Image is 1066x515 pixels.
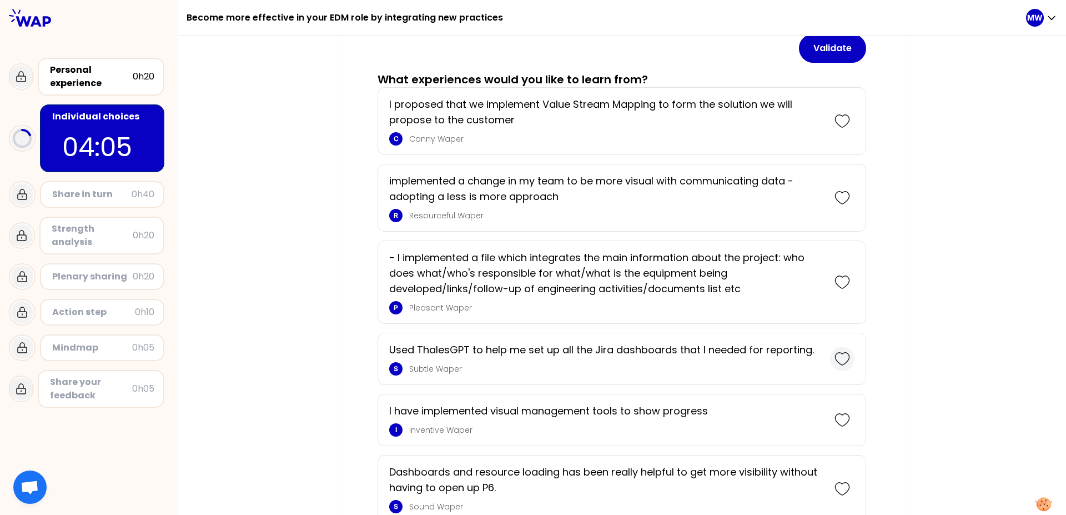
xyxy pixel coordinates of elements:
div: 0h40 [132,188,154,201]
p: Canny Waper [409,133,823,144]
p: Used ThalesGPT to help me set up all the Jira dashboards that I needed for reporting. [389,342,823,358]
div: Action step [52,306,135,319]
p: Subtle Waper [409,363,823,374]
div: Share your feedback [50,376,132,402]
div: 0h10 [135,306,154,319]
button: MW [1026,9,1057,27]
p: implemented a change in my team to be more visual with communicating data - adopting a less is mo... [389,173,823,204]
p: Dashboards and resource loading has been really helpful to get more visibility without having to ... [389,464,823,496]
p: Inventive Waper [409,424,823,436]
div: Mindmap [52,341,132,354]
a: Chat öffnen [13,471,47,504]
button: Validate [799,34,866,63]
p: P [394,303,398,312]
div: Strength analysis [52,222,133,249]
div: 0h05 [132,341,154,354]
p: S [394,364,398,373]
p: R [394,211,398,220]
div: Personal experience [50,63,133,90]
p: - I implemented a file which integrates the main information about the project: who does what/who... [389,250,823,297]
p: I have implemented visual management tools to show progress [389,403,823,419]
div: 0h20 [133,70,154,83]
div: Share in turn [52,188,132,201]
div: 0h20 [133,270,154,283]
div: 0h05 [132,382,154,396]
p: Resourceful Waper [409,210,823,221]
div: Individual choices [52,110,154,123]
p: Pleasant Waper [409,302,823,313]
p: C [394,134,399,143]
div: Plenary sharing [52,270,133,283]
p: 04:05 [62,128,142,167]
p: I proposed that we implement Value Stream Mapping to form the solution we will propose to the cus... [389,97,823,128]
p: S [394,502,398,511]
p: MW [1027,12,1043,23]
div: 0h20 [133,229,154,242]
h3: What experiences would you like to learn from? [378,72,648,87]
p: Sound Waper [409,501,823,512]
p: I [395,426,397,434]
